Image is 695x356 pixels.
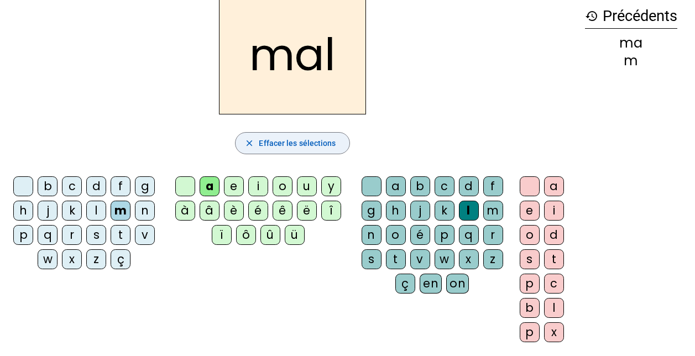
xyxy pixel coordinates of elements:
div: w [38,249,58,269]
div: u [297,176,317,196]
div: t [386,249,406,269]
div: g [135,176,155,196]
div: p [520,322,540,342]
div: è [224,201,244,221]
mat-icon: history [585,9,598,23]
div: ç [395,274,415,294]
div: j [410,201,430,221]
div: é [248,201,268,221]
div: a [386,176,406,196]
div: l [459,201,479,221]
div: p [520,274,540,294]
div: o [273,176,292,196]
div: v [135,225,155,245]
div: x [544,322,564,342]
div: j [38,201,58,221]
div: t [544,249,564,269]
div: e [520,201,540,221]
div: h [386,201,406,221]
div: â [200,201,220,221]
div: l [86,201,106,221]
h3: Précédents [585,4,677,29]
div: s [520,249,540,269]
div: m [585,54,677,67]
div: s [362,249,382,269]
div: v [410,249,430,269]
div: on [446,274,469,294]
div: i [544,201,564,221]
div: m [483,201,503,221]
div: g [362,201,382,221]
div: w [435,249,454,269]
div: k [435,201,454,221]
div: z [86,249,106,269]
div: b [410,176,430,196]
button: Effacer les sélections [235,132,349,154]
div: ô [236,225,256,245]
div: o [386,225,406,245]
div: n [362,225,382,245]
div: en [420,274,442,294]
div: p [435,225,454,245]
div: b [520,298,540,318]
div: r [483,225,503,245]
div: ma [585,36,677,50]
div: p [13,225,33,245]
div: f [483,176,503,196]
div: é [410,225,430,245]
div: n [135,201,155,221]
span: Effacer les sélections [259,137,336,150]
div: l [544,298,564,318]
div: q [459,225,479,245]
div: q [38,225,58,245]
div: c [544,274,564,294]
div: k [62,201,82,221]
div: a [200,176,220,196]
div: à [175,201,195,221]
mat-icon: close [244,138,254,148]
div: c [435,176,454,196]
div: f [111,176,130,196]
div: a [544,176,564,196]
div: î [321,201,341,221]
div: d [459,176,479,196]
div: b [38,176,58,196]
div: x [459,249,479,269]
div: s [86,225,106,245]
div: c [62,176,82,196]
div: d [544,225,564,245]
div: ü [285,225,305,245]
div: i [248,176,268,196]
div: x [62,249,82,269]
div: ç [111,249,130,269]
div: û [260,225,280,245]
div: t [111,225,130,245]
div: ï [212,225,232,245]
div: ê [273,201,292,221]
div: r [62,225,82,245]
div: y [321,176,341,196]
div: h [13,201,33,221]
div: ë [297,201,317,221]
div: z [483,249,503,269]
div: m [111,201,130,221]
div: e [224,176,244,196]
div: o [520,225,540,245]
div: d [86,176,106,196]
